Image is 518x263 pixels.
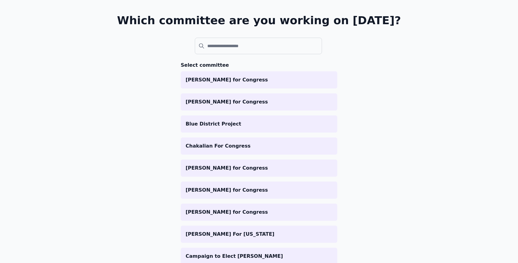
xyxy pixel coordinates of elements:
a: [PERSON_NAME] For [US_STATE] [181,226,337,243]
a: [PERSON_NAME] for Congress [181,160,337,177]
a: [PERSON_NAME] for Congress [181,182,337,199]
p: [PERSON_NAME] for Congress [186,76,332,84]
a: Chakalian For Congress [181,137,337,155]
h3: Select committee [181,62,337,69]
h1: Which committee are you working on [DATE]? [117,14,401,27]
a: Blue District Project [181,115,337,133]
p: Campaign to Elect [PERSON_NAME] [186,253,332,260]
p: [PERSON_NAME] for Congress [186,164,332,172]
a: [PERSON_NAME] for Congress [181,71,337,88]
a: [PERSON_NAME] for Congress [181,93,337,111]
p: [PERSON_NAME] for Congress [186,186,332,194]
p: [PERSON_NAME] For [US_STATE] [186,231,332,238]
p: Blue District Project [186,120,332,128]
p: [PERSON_NAME] for Congress [186,209,332,216]
p: Chakalian For Congress [186,142,332,150]
p: [PERSON_NAME] for Congress [186,98,332,106]
a: [PERSON_NAME] for Congress [181,204,337,221]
